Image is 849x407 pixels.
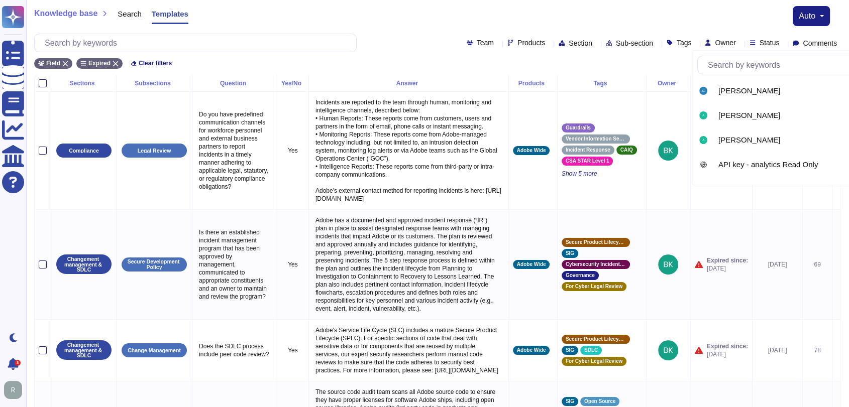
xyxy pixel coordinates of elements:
p: Yes [281,147,304,155]
img: user [699,87,707,95]
span: Clear filters [139,60,172,66]
span: [DATE] [707,264,748,273]
span: Comments [803,40,837,47]
p: Do you have predefined communication channels for workforce personnel and external business partn... [196,108,273,193]
span: auto [799,12,815,20]
span: Secure Product Lifecycle Standard [566,337,626,342]
div: Answer [313,80,504,86]
p: Compliance [69,148,99,154]
span: Team [477,39,494,46]
span: Guardrails [566,125,591,130]
span: Adobe Wide [517,148,546,153]
p: Yes [281,260,304,268]
div: Sections [55,80,112,86]
div: [DATE] [757,260,798,268]
div: Subsections [121,80,188,86]
span: Adobe Wide [517,348,546,353]
span: Tags [677,39,692,46]
input: Search by keywords [40,34,356,52]
button: user [2,379,29,401]
img: user [658,141,678,161]
span: Knowledge base [34,10,97,18]
span: API key - analytics Read Only [718,160,818,169]
img: user [699,136,707,144]
span: Field [46,60,60,66]
img: user [699,161,707,169]
span: Incident Response [566,148,610,153]
span: Section [569,40,592,47]
div: Alice Kim [697,109,714,121]
span: SIG [566,348,574,353]
div: Yes/No [281,80,304,86]
span: Open Source [584,399,615,404]
span: SIG [566,399,574,404]
div: 78 [807,346,828,354]
span: Owner [715,39,735,46]
span: Expired since: [707,256,748,264]
span: For Cyber Legal Review [566,284,622,289]
span: SDLC [584,348,598,353]
span: Cybersecurity Incident Management [566,262,626,267]
div: Owner [651,80,686,86]
p: Change Management [128,348,181,353]
img: user [699,111,707,119]
span: Expired since: [707,342,748,350]
div: API key - analytics Read Only [697,159,714,171]
p: Is there an established incident management program that has been approved by management, communi... [196,226,273,303]
span: Secure Product Lifecycle Standard [566,240,626,245]
span: [PERSON_NAME] [718,86,780,95]
span: [PERSON_NAME] [718,111,780,120]
span: Templates [152,10,188,18]
p: Legal Review [138,148,171,154]
span: [PERSON_NAME] [718,135,780,145]
div: 69 [807,260,828,268]
span: Search [118,10,142,18]
span: Sub-section [616,40,653,47]
span: CSA STAR Level 1 [566,159,609,164]
div: 3 [15,360,21,366]
p: Secure Development Policy [125,259,183,269]
div: Tags [562,80,642,86]
img: user [658,254,678,275]
span: Show 5 more [562,170,642,178]
span: Governance [566,273,595,278]
span: Status [760,39,780,46]
span: Expired [88,60,111,66]
img: user [4,381,22,399]
p: Yes [281,346,304,354]
span: Vendor Information Security Standard [566,137,626,142]
div: [DATE] [757,346,798,354]
span: SIG [566,251,574,256]
div: Adam Johnson [697,85,714,97]
button: auto [799,12,824,20]
span: Products [517,39,545,46]
span: For Cyber Legal Review [566,359,622,364]
div: Products [513,80,553,86]
span: CAIQ [620,148,633,153]
div: Anthony Stranack [697,134,714,146]
p: Does the SDLC process include peer code review? [196,340,273,361]
p: Adobe has a documented and approved incident response (“IR”) plan in place to assist designated r... [313,214,504,315]
span: Adobe Wide [517,262,546,267]
span: [DATE] [707,350,748,358]
p: Incidents are reported to the team through human, monitoring and intelligence channels, described... [313,96,504,205]
p: Changement management & SDLC [60,342,108,358]
p: Changement management & SDLC [60,256,108,273]
img: user [658,340,678,360]
div: Question [196,80,273,86]
p: Adobe's Service Life Cycle (SLC) includes a mature Secure Product Lifecycle (SPLC). For specific ... [313,324,504,377]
